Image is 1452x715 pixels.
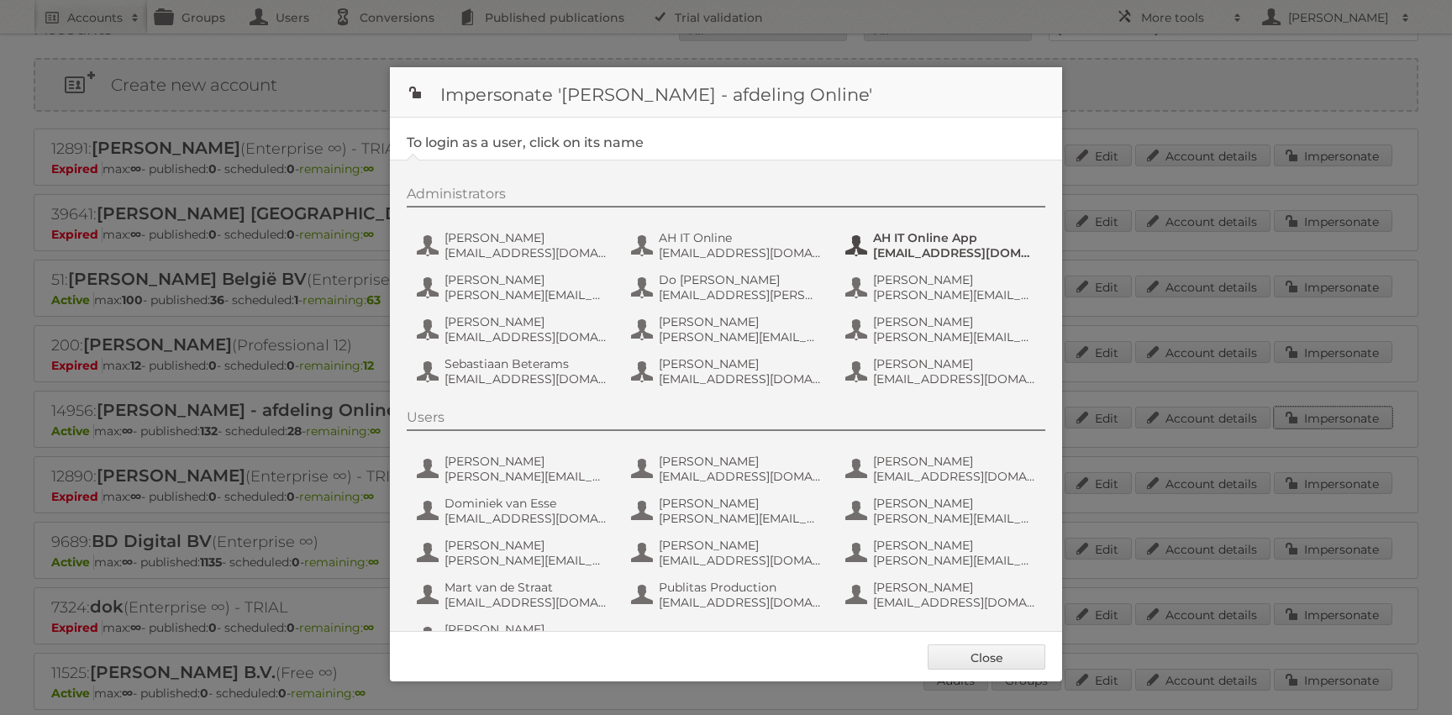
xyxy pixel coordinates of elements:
span: [PERSON_NAME] [445,622,608,637]
span: [PERSON_NAME] [445,538,608,553]
span: Dominiek van Esse [445,496,608,511]
button: [PERSON_NAME] [EMAIL_ADDRESS][DOMAIN_NAME] [844,355,1041,388]
span: [PERSON_NAME][EMAIL_ADDRESS][DOMAIN_NAME] [445,553,608,568]
span: [PERSON_NAME] [445,314,608,329]
span: [PERSON_NAME][EMAIL_ADDRESS][DOMAIN_NAME] [873,553,1036,568]
button: [PERSON_NAME] [PERSON_NAME][EMAIL_ADDRESS][DOMAIN_NAME] [844,536,1041,570]
div: Administrators [407,186,1045,208]
button: AH IT Online App [EMAIL_ADDRESS][DOMAIN_NAME] [844,229,1041,262]
button: [PERSON_NAME] [PERSON_NAME][EMAIL_ADDRESS][DOMAIN_NAME] [629,313,827,346]
span: [EMAIL_ADDRESS][DOMAIN_NAME] [445,595,608,610]
span: [PERSON_NAME] [659,538,822,553]
button: [PERSON_NAME] [PERSON_NAME][EMAIL_ADDRESS][DOMAIN_NAME] [844,494,1041,528]
span: [EMAIL_ADDRESS][DOMAIN_NAME] [445,329,608,344]
button: Mart van de Straat [EMAIL_ADDRESS][DOMAIN_NAME] [415,578,613,612]
span: [EMAIL_ADDRESS][PERSON_NAME][DOMAIN_NAME] [659,287,822,302]
button: Sebastiaan Beterams [EMAIL_ADDRESS][DOMAIN_NAME] [415,355,613,388]
span: [EMAIL_ADDRESS][DOMAIN_NAME] [445,511,608,526]
span: [EMAIL_ADDRESS][DOMAIN_NAME] [873,595,1036,610]
button: [PERSON_NAME] [EMAIL_ADDRESS][DOMAIN_NAME] [415,229,613,262]
span: [PERSON_NAME][EMAIL_ADDRESS][DOMAIN_NAME] [659,329,822,344]
span: Publitas Production [659,580,822,595]
button: [PERSON_NAME] [PERSON_NAME][EMAIL_ADDRESS][DOMAIN_NAME] [844,271,1041,304]
span: [PERSON_NAME][EMAIL_ADDRESS][DOMAIN_NAME] [873,329,1036,344]
span: Mart van de Straat [445,580,608,595]
legend: To login as a user, click on its name [407,134,644,150]
span: [EMAIL_ADDRESS][DOMAIN_NAME] [873,371,1036,386]
span: [PERSON_NAME] [873,314,1036,329]
span: [PERSON_NAME][EMAIL_ADDRESS][DOMAIN_NAME] [873,511,1036,526]
span: [EMAIL_ADDRESS][DOMAIN_NAME] [445,245,608,260]
button: [PERSON_NAME] [PERSON_NAME][EMAIL_ADDRESS][DOMAIN_NAME] [844,313,1041,346]
span: [PERSON_NAME] [659,496,822,511]
span: [PERSON_NAME] [873,538,1036,553]
a: Close [928,644,1045,670]
button: [PERSON_NAME] [PERSON_NAME][EMAIL_ADDRESS][DOMAIN_NAME] [415,452,613,486]
span: [PERSON_NAME] [873,272,1036,287]
span: [PERSON_NAME][EMAIL_ADDRESS][DOMAIN_NAME] [445,469,608,484]
button: Do [PERSON_NAME] [EMAIL_ADDRESS][PERSON_NAME][DOMAIN_NAME] [629,271,827,304]
button: [PERSON_NAME] [EMAIL_ADDRESS][DOMAIN_NAME] [629,536,827,570]
span: [PERSON_NAME] [659,454,822,469]
span: AH IT Online [659,230,822,245]
button: [PERSON_NAME] [PERSON_NAME][EMAIL_ADDRESS][DOMAIN_NAME] [415,271,613,304]
span: [PERSON_NAME] [873,454,1036,469]
button: [PERSON_NAME] [EMAIL_ADDRESS][DOMAIN_NAME] [844,578,1041,612]
span: [PERSON_NAME] [445,454,608,469]
span: [PERSON_NAME] [873,580,1036,595]
span: [PERSON_NAME][EMAIL_ADDRESS][DOMAIN_NAME] [659,511,822,526]
span: [PERSON_NAME] [445,230,608,245]
span: [EMAIL_ADDRESS][DOMAIN_NAME] [659,469,822,484]
button: [PERSON_NAME] [EMAIL_ADDRESS][DOMAIN_NAME] [629,452,827,486]
span: [EMAIL_ADDRESS][DOMAIN_NAME] [659,245,822,260]
button: AH IT Online [EMAIL_ADDRESS][DOMAIN_NAME] [629,229,827,262]
button: [PERSON_NAME] [EMAIL_ADDRESS][DOMAIN_NAME] [844,452,1041,486]
div: Users [407,409,1045,431]
span: [EMAIL_ADDRESS][DOMAIN_NAME] [659,595,822,610]
button: [PERSON_NAME] [PERSON_NAME][EMAIL_ADDRESS][DOMAIN_NAME] [415,536,613,570]
span: [EMAIL_ADDRESS][DOMAIN_NAME] [659,371,822,386]
span: [PERSON_NAME][EMAIL_ADDRESS][DOMAIN_NAME] [873,287,1036,302]
button: [PERSON_NAME] [EMAIL_ADDRESS][DOMAIN_NAME] [629,355,827,388]
span: [PERSON_NAME] [445,272,608,287]
span: [EMAIL_ADDRESS][DOMAIN_NAME] [873,469,1036,484]
span: [PERSON_NAME] [873,496,1036,511]
span: [PERSON_NAME] [659,356,822,371]
span: [PERSON_NAME] [873,356,1036,371]
h1: Impersonate '[PERSON_NAME] - afdeling Online' [390,67,1062,118]
span: [PERSON_NAME][EMAIL_ADDRESS][DOMAIN_NAME] [445,287,608,302]
button: Publitas Production [EMAIL_ADDRESS][DOMAIN_NAME] [629,578,827,612]
span: [EMAIL_ADDRESS][DOMAIN_NAME] [659,553,822,568]
span: [PERSON_NAME] [659,314,822,329]
span: Do [PERSON_NAME] [659,272,822,287]
span: [EMAIL_ADDRESS][DOMAIN_NAME] [445,371,608,386]
button: [PERSON_NAME] [EMAIL_ADDRESS][DOMAIN_NAME] [415,313,613,346]
span: AH IT Online App [873,230,1036,245]
button: [PERSON_NAME] [PERSON_NAME][EMAIL_ADDRESS][DOMAIN_NAME] [415,620,613,654]
span: [EMAIL_ADDRESS][DOMAIN_NAME] [873,245,1036,260]
button: Dominiek van Esse [EMAIL_ADDRESS][DOMAIN_NAME] [415,494,613,528]
span: Sebastiaan Beterams [445,356,608,371]
button: [PERSON_NAME] [PERSON_NAME][EMAIL_ADDRESS][DOMAIN_NAME] [629,494,827,528]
